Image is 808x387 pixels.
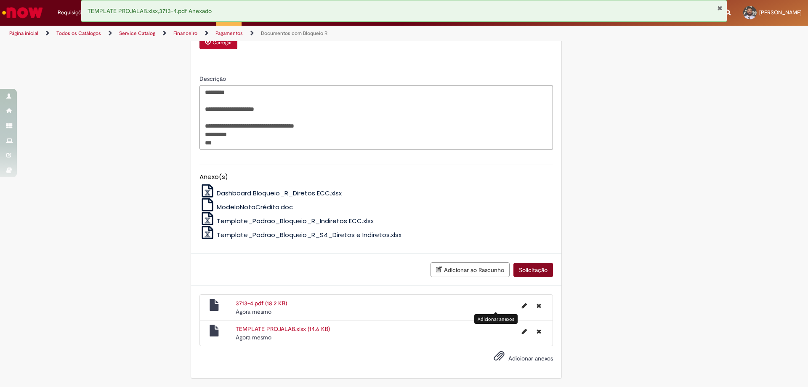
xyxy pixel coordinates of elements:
button: Adicionar anexos [492,348,507,368]
div: Adicionar anexos [474,314,518,324]
a: ModeloNotaCrédito.doc [199,203,293,211]
h5: Anexo(s) [199,173,553,181]
button: Editar nome de arquivo TEMPLATE PROJALAB.xlsx [517,325,532,338]
button: Adicionar ao Rascunho [431,262,510,277]
span: Descrição [199,75,228,83]
a: Template_Padrao_Bloqueio_R_Indiretos ECC.xlsx [199,216,374,225]
span: Agora mesmo [236,308,271,315]
span: Agora mesmo [236,334,271,341]
a: Todos os Catálogos [56,30,101,37]
span: [PERSON_NAME] [759,9,802,16]
span: Requisições [58,8,87,17]
button: Fechar Notificação [717,5,723,11]
ul: Trilhas de página [6,26,532,41]
a: Template_Padrao_Bloqueio_R_S4_Diretos e Indiretos.xlsx [199,230,402,239]
a: Página inicial [9,30,38,37]
small: Carregar [213,39,232,46]
a: Documentos com Bloqueio R [261,30,327,37]
button: Carregar anexo de Anexar o orçamento [199,35,237,49]
button: Excluir TEMPLATE PROJALAB.xlsx [532,325,546,338]
time: 01/10/2025 11:58:03 [236,334,271,341]
span: Template_Padrao_Bloqueio_R_Indiretos ECC.xlsx [217,216,374,225]
a: TEMPLATE PROJALAB.xlsx (14.6 KB) [236,325,330,333]
button: Solicitação [513,263,553,277]
button: Editar nome de arquivo 3713-4.pdf [517,299,532,312]
a: Service Catalog [119,30,155,37]
a: 3713-4.pdf (18.2 KB) [236,299,287,307]
textarea: Descrição [199,85,553,150]
a: Financeiro [173,30,197,37]
span: TEMPLATE PROJALAB.xlsx,3713-4.pdf Anexado [88,7,212,15]
button: Excluir 3713-4.pdf [532,299,546,312]
img: ServiceNow [1,4,44,21]
a: Dashboard Bloqueio_R_Diretos ECC.xlsx [199,189,342,198]
a: Pagamentos [215,30,243,37]
span: Dashboard Bloqueio_R_Diretos ECC.xlsx [217,189,342,198]
span: Adicionar anexos [508,355,553,362]
time: 01/10/2025 11:58:04 [236,308,271,315]
span: ModeloNotaCrédito.doc [217,203,293,211]
span: Template_Padrao_Bloqueio_R_S4_Diretos e Indiretos.xlsx [217,230,401,239]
